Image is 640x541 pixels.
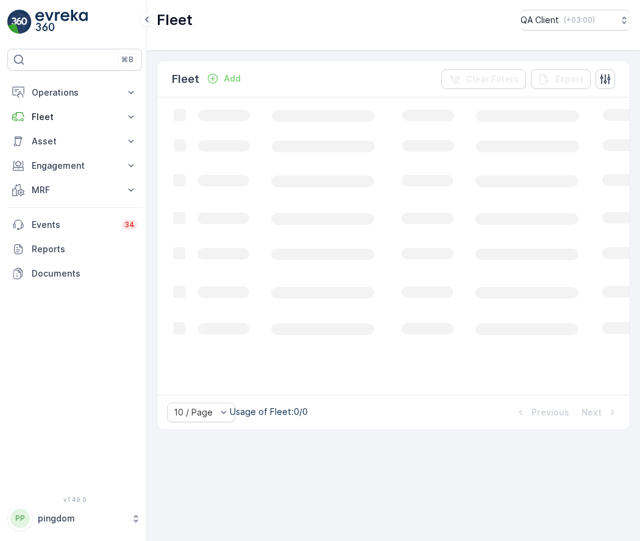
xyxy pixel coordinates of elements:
[7,237,142,261] a: Reports
[7,129,142,154] button: Asset
[7,178,142,202] button: MRF
[7,154,142,178] button: Engagement
[121,55,133,65] p: ⌘B
[532,406,569,419] p: Previous
[581,406,602,419] p: Next
[7,261,142,286] a: Documents
[521,14,559,26] p: QA Client
[157,10,193,30] p: Fleet
[32,87,118,99] p: Operations
[531,69,591,89] button: Export
[10,509,30,528] div: PP
[124,220,135,230] p: 34
[7,10,32,34] img: logo
[32,219,115,231] p: Events
[230,406,308,418] p: Usage of Fleet : 0/0
[32,243,137,255] p: Reports
[7,506,142,531] button: PPpingdom
[7,213,142,237] a: Events34
[38,512,125,525] p: pingdom
[7,105,142,129] button: Fleet
[580,405,620,420] button: Next
[521,10,630,30] button: QA Client(+03:00)
[32,267,137,280] p: Documents
[7,496,142,503] span: v 1.49.0
[513,405,571,420] button: Previous
[441,69,526,89] button: Clear Filters
[202,71,246,86] button: Add
[172,71,199,88] p: Fleet
[555,73,583,85] p: Export
[32,160,118,172] p: Engagement
[32,111,118,123] p: Fleet
[564,15,595,25] p: ( +03:00 )
[7,80,142,105] button: Operations
[466,73,519,85] p: Clear Filters
[32,184,118,196] p: MRF
[35,10,88,34] img: logo_light-DOdMpM7g.png
[32,135,118,147] p: Asset
[224,72,241,85] p: Add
